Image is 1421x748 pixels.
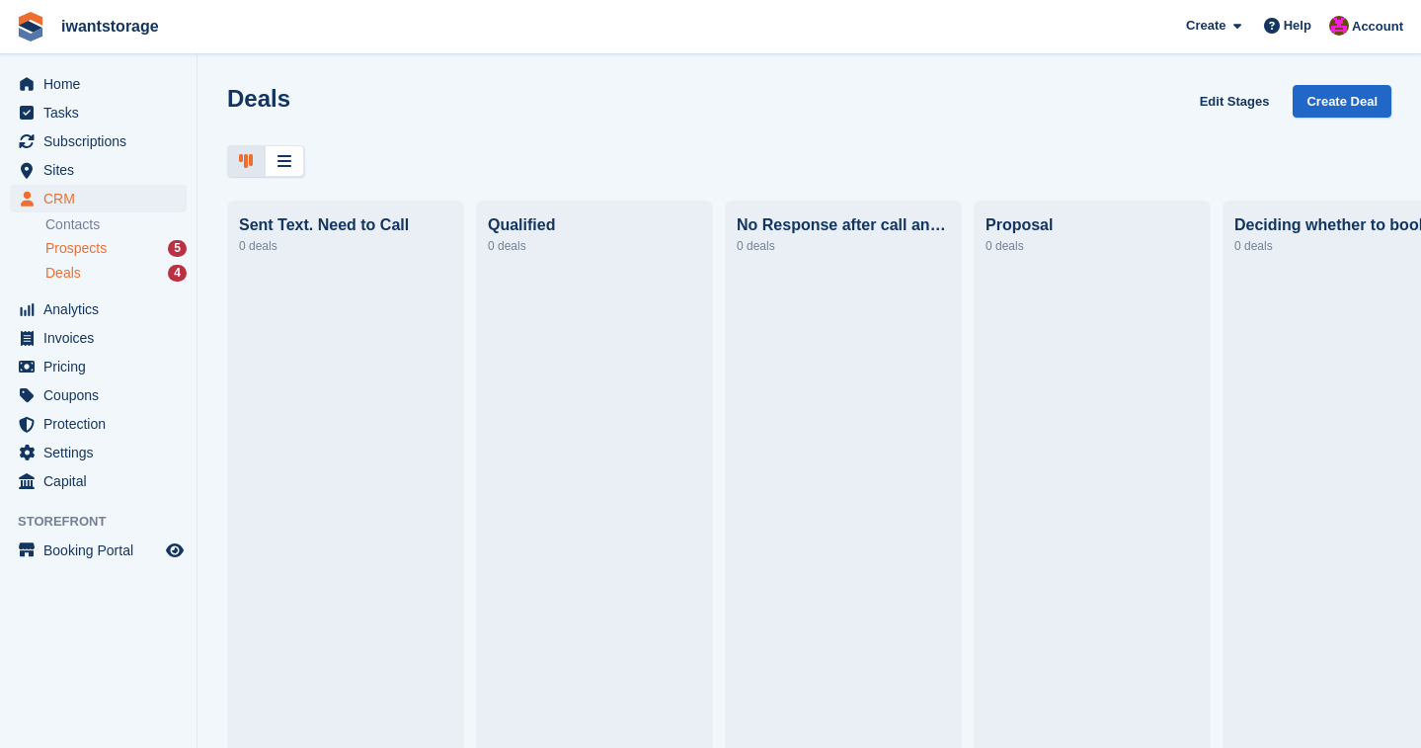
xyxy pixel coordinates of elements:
span: Sites [43,156,162,184]
a: menu [10,324,187,352]
span: Subscriptions [43,127,162,155]
img: stora-icon-8386f47178a22dfd0bd8f6a31ec36ba5ce8667c1dd55bd0f319d3a0aa187defe.svg [16,12,45,42]
div: Proposal [986,216,1199,234]
span: Pricing [43,353,162,380]
span: Settings [43,439,162,466]
img: Jonathan [1329,16,1349,36]
div: 4 [168,265,187,282]
div: No Response after call and text [737,216,950,234]
a: Edit Stages [1192,85,1278,118]
span: Create [1186,16,1225,36]
a: menu [10,381,187,409]
a: menu [10,185,187,212]
a: Contacts [45,215,187,234]
div: 0 deals [986,234,1199,258]
span: Home [43,70,162,98]
a: Create Deal [1293,85,1391,118]
span: Deals [45,264,81,283]
a: iwantstorage [53,10,167,42]
span: Tasks [43,99,162,126]
div: 0 deals [239,234,452,258]
span: Capital [43,467,162,495]
div: 5 [168,240,187,257]
span: Account [1352,17,1403,37]
span: Protection [43,410,162,438]
span: Help [1284,16,1311,36]
span: Analytics [43,295,162,323]
a: menu [10,127,187,155]
span: Booking Portal [43,537,162,564]
a: menu [10,99,187,126]
span: Invoices [43,324,162,352]
a: menu [10,537,187,564]
div: 0 deals [488,234,701,258]
a: Preview store [163,539,187,562]
div: Sent Text. Need to Call [239,216,452,234]
span: Coupons [43,381,162,409]
a: menu [10,353,187,380]
span: CRM [43,185,162,212]
a: menu [10,70,187,98]
div: Qualified [488,216,701,234]
div: 0 deals [737,234,950,258]
a: menu [10,410,187,438]
a: Deals 4 [45,263,187,284]
h1: Deals [227,85,290,112]
a: menu [10,467,187,495]
span: Storefront [18,512,197,532]
a: menu [10,295,187,323]
a: Prospects 5 [45,238,187,259]
span: Prospects [45,239,107,258]
a: menu [10,156,187,184]
a: menu [10,439,187,466]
